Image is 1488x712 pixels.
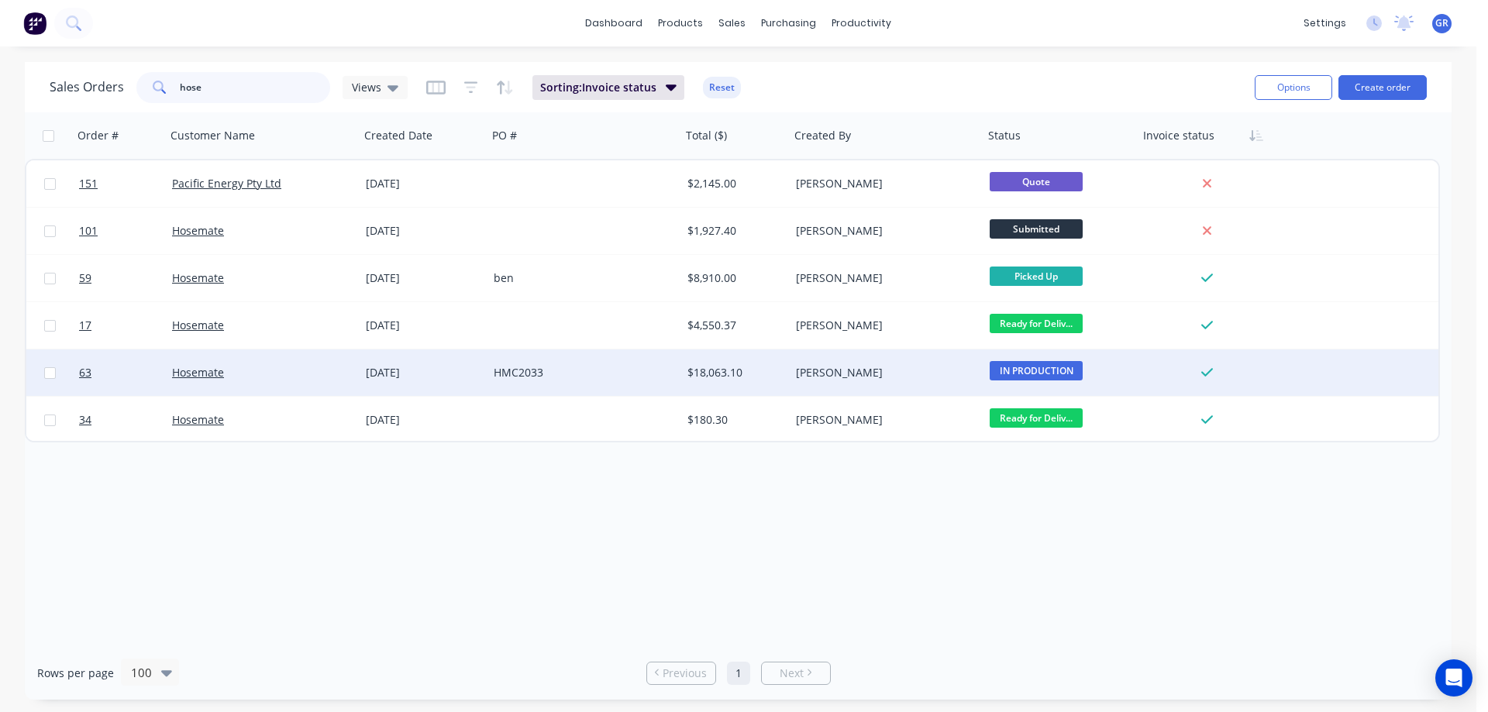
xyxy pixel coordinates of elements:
[79,160,172,207] a: 151
[650,12,711,35] div: products
[172,318,224,332] a: Hosemate
[79,255,172,301] a: 59
[794,128,851,143] div: Created By
[79,270,91,286] span: 59
[366,270,481,286] div: [DATE]
[1338,75,1427,100] button: Create order
[727,662,750,685] a: Page 1 is your current page
[687,270,779,286] div: $8,910.00
[366,365,481,380] div: [DATE]
[37,666,114,681] span: Rows per page
[988,128,1021,143] div: Status
[364,128,432,143] div: Created Date
[1296,12,1354,35] div: settings
[77,128,119,143] div: Order #
[172,223,224,238] a: Hosemate
[990,408,1083,428] span: Ready for Deliv...
[492,128,517,143] div: PO #
[79,349,172,396] a: 63
[79,397,172,443] a: 34
[753,12,824,35] div: purchasing
[79,208,172,254] a: 101
[1255,75,1332,100] button: Options
[79,223,98,239] span: 101
[703,77,741,98] button: Reset
[494,365,666,380] div: HMC2033
[687,365,779,380] div: $18,063.10
[687,223,779,239] div: $1,927.40
[79,318,91,333] span: 17
[180,72,331,103] input: Search...
[532,75,684,100] button: Sorting:Invoice status
[686,128,727,143] div: Total ($)
[762,666,830,681] a: Next page
[824,12,899,35] div: productivity
[647,666,715,681] a: Previous page
[1435,16,1448,30] span: GR
[79,412,91,428] span: 34
[23,12,46,35] img: Factory
[990,267,1083,286] span: Picked Up
[577,12,650,35] a: dashboard
[990,314,1083,333] span: Ready for Deliv...
[1435,659,1472,697] div: Open Intercom Messenger
[540,80,656,95] span: Sorting: Invoice status
[796,318,968,333] div: [PERSON_NAME]
[79,302,172,349] a: 17
[79,365,91,380] span: 63
[172,365,224,380] a: Hosemate
[796,270,968,286] div: [PERSON_NAME]
[172,412,224,427] a: Hosemate
[687,318,779,333] div: $4,550.37
[172,270,224,285] a: Hosemate
[50,80,124,95] h1: Sales Orders
[796,365,968,380] div: [PERSON_NAME]
[687,412,779,428] div: $180.30
[170,128,255,143] div: Customer Name
[366,176,481,191] div: [DATE]
[990,361,1083,380] span: IN PRODUCTION
[366,318,481,333] div: [DATE]
[780,666,804,681] span: Next
[796,412,968,428] div: [PERSON_NAME]
[796,223,968,239] div: [PERSON_NAME]
[687,176,779,191] div: $2,145.00
[366,412,481,428] div: [DATE]
[1143,128,1214,143] div: Invoice status
[366,223,481,239] div: [DATE]
[796,176,968,191] div: [PERSON_NAME]
[494,270,666,286] div: ben
[352,79,381,95] span: Views
[663,666,707,681] span: Previous
[640,662,837,685] ul: Pagination
[172,176,281,191] a: Pacific Energy Pty Ltd
[711,12,753,35] div: sales
[990,219,1083,239] span: Submitted
[990,172,1083,191] span: Quote
[79,176,98,191] span: 151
